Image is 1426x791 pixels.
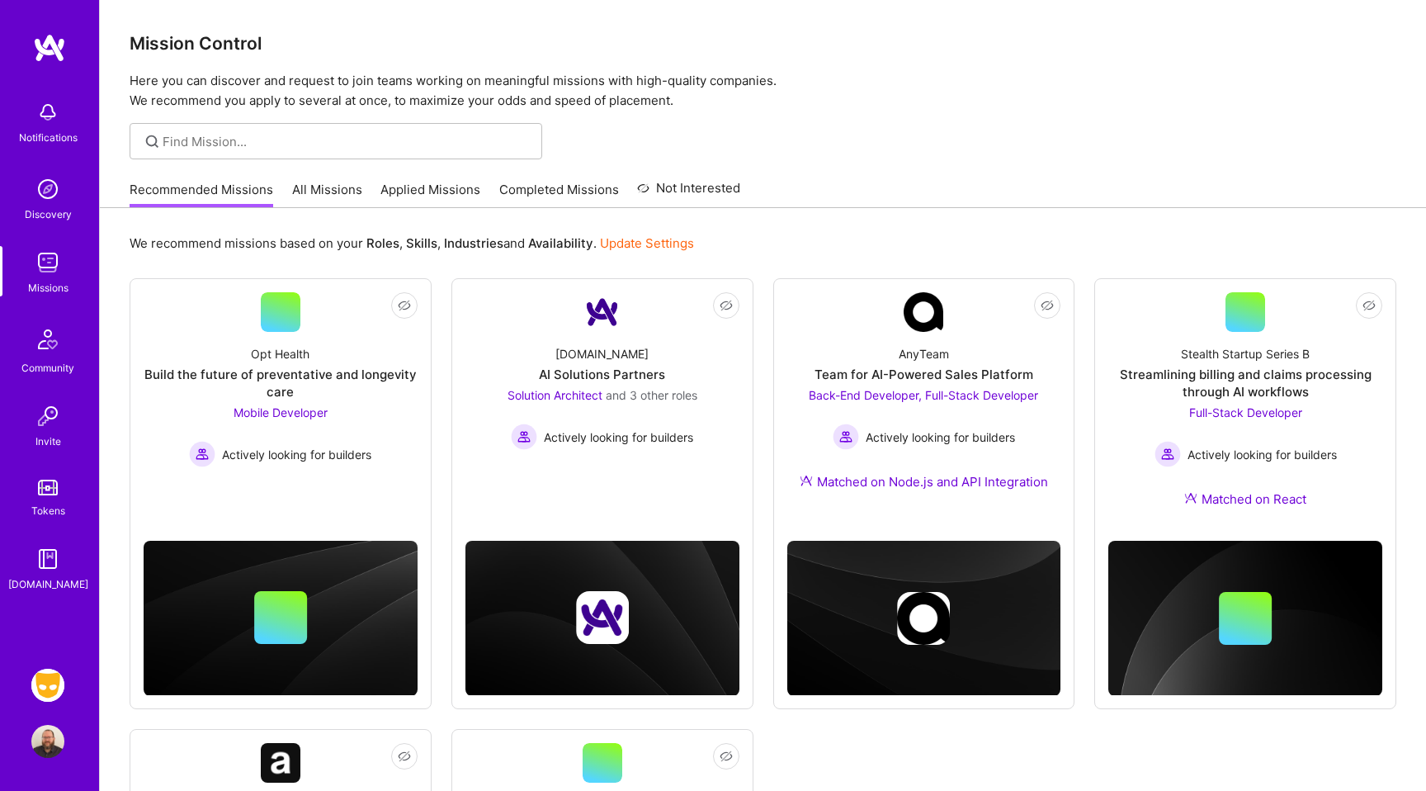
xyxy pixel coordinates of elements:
[366,235,399,251] b: Roles
[1189,405,1302,419] span: Full-Stack Developer
[130,33,1396,54] h3: Mission Control
[583,292,622,332] img: Company Logo
[606,388,697,402] span: and 3 other roles
[787,292,1061,510] a: Company LogoAnyTeamTeam for AI-Powered Sales PlatformBack-End Developer, Full-Stack Developer Act...
[508,388,602,402] span: Solution Architect
[163,133,530,150] input: Find Mission...
[1108,366,1382,400] div: Streamlining billing and claims processing through AI workflows
[544,429,693,446] span: Actively looking for builders
[1108,541,1382,696] img: cover
[511,424,537,450] img: Actively looking for builders
[637,178,740,208] a: Not Interested
[292,181,362,208] a: All Missions
[576,591,629,644] img: Company logo
[144,366,418,400] div: Build the future of preventative and longevity care
[1108,292,1382,528] a: Stealth Startup Series BStreamlining billing and claims processing through AI workflowsFull-Stack...
[465,541,739,696] img: cover
[251,345,309,362] div: Opt Health
[21,359,74,377] div: Community
[899,345,949,362] div: AnyTeam
[27,725,68,758] a: User Avatar
[143,132,162,151] i: icon SearchGrey
[904,292,943,332] img: Company Logo
[1362,299,1376,312] i: icon EyeClosed
[31,400,64,433] img: Invite
[19,129,78,146] div: Notifications
[1154,441,1181,467] img: Actively looking for builders
[800,474,813,487] img: Ateam Purple Icon
[222,446,371,463] span: Actively looking for builders
[31,725,64,758] img: User Avatar
[130,234,694,252] p: We recommend missions based on your , , and .
[406,235,437,251] b: Skills
[398,750,411,763] i: icon EyeClosed
[555,345,649,362] div: [DOMAIN_NAME]
[1184,490,1306,508] div: Matched on React
[31,173,64,206] img: discovery
[398,299,411,312] i: icon EyeClosed
[528,235,593,251] b: Availability
[234,405,328,419] span: Mobile Developer
[815,366,1033,383] div: Team for AI-Powered Sales Platform
[31,542,64,575] img: guide book
[539,366,665,383] div: AI Solutions Partners
[31,246,64,279] img: teamwork
[809,388,1038,402] span: Back-End Developer, Full-Stack Developer
[1188,446,1337,463] span: Actively looking for builders
[261,743,300,783] img: Company Logo
[465,292,739,487] a: Company Logo[DOMAIN_NAME]AI Solutions PartnersSolution Architect and 3 other rolesActively lookin...
[144,541,418,696] img: cover
[28,320,68,359] img: Community
[380,181,480,208] a: Applied Missions
[144,292,418,487] a: Opt HealthBuild the future of preventative and longevity careMobile Developer Actively looking fo...
[787,541,1061,696] img: cover
[499,181,619,208] a: Completed Missions
[31,669,64,702] img: Grindr: Mobile + BE + Cloud
[130,181,273,208] a: Recommended Missions
[35,433,61,450] div: Invite
[1184,491,1197,504] img: Ateam Purple Icon
[31,96,64,129] img: bell
[8,575,88,593] div: [DOMAIN_NAME]
[130,71,1396,111] p: Here you can discover and request to join teams working on meaningful missions with high-quality ...
[189,441,215,467] img: Actively looking for builders
[1041,299,1054,312] i: icon EyeClosed
[33,33,66,63] img: logo
[600,235,694,251] a: Update Settings
[800,473,1048,490] div: Matched on Node.js and API Integration
[27,669,68,702] a: Grindr: Mobile + BE + Cloud
[25,206,72,223] div: Discovery
[897,592,950,645] img: Company logo
[720,299,733,312] i: icon EyeClosed
[38,480,58,495] img: tokens
[31,502,65,519] div: Tokens
[866,429,1015,446] span: Actively looking for builders
[833,424,859,450] img: Actively looking for builders
[1181,345,1310,362] div: Stealth Startup Series B
[720,750,733,763] i: icon EyeClosed
[28,279,68,296] div: Missions
[444,235,503,251] b: Industries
